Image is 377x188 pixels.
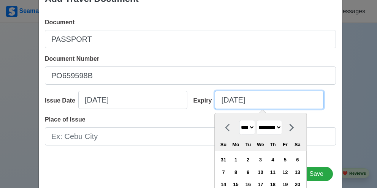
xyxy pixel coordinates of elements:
[45,66,336,85] input: Ex: P12345678B
[292,167,303,177] div: Choose Saturday, September 13th, 2025
[243,167,253,177] div: Choose Tuesday, September 9th, 2025
[255,167,266,177] div: Choose Wednesday, September 10th, 2025
[231,167,241,177] div: Choose Monday, September 8th, 2025
[218,167,228,177] div: Choose Sunday, September 7th, 2025
[218,139,228,150] div: Su
[45,116,86,123] span: Place of Issue
[243,155,253,165] div: Choose Tuesday, September 2nd, 2025
[255,155,266,165] div: Choose Wednesday, September 3rd, 2025
[243,139,253,150] div: Tu
[45,30,336,48] input: Ex: Passport
[45,127,336,145] input: Ex: Cebu City
[292,155,303,165] div: Choose Saturday, September 6th, 2025
[231,155,241,165] div: Choose Monday, September 1st, 2025
[268,155,278,165] div: Choose Thursday, September 4th, 2025
[45,55,99,62] span: Document Number
[218,155,228,165] div: Choose Sunday, August 31st, 2025
[280,139,290,150] div: Fr
[45,19,74,25] span: Document
[231,139,241,150] div: Mo
[45,96,78,105] div: Issue Date
[280,155,290,165] div: Choose Friday, September 5th, 2025
[280,167,290,177] div: Choose Friday, September 12th, 2025
[268,139,278,150] div: Th
[255,139,266,150] div: We
[193,96,215,105] div: Expiry
[300,167,333,181] button: Save
[292,139,303,150] div: Sa
[268,167,278,177] div: Choose Thursday, September 11th, 2025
